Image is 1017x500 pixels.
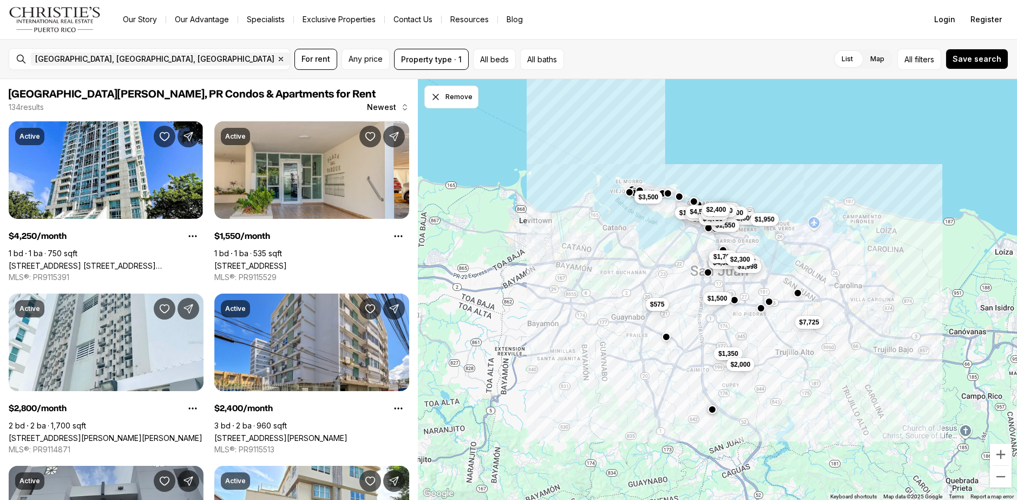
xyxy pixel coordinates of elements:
[928,9,962,30] button: Login
[394,49,469,70] button: Property type · 1
[385,12,441,27] button: Contact Us
[915,54,934,65] span: filters
[388,398,409,419] button: Property options
[9,433,202,443] a: 83 CONDOMINIO CERVANTES #A2, SAN JUAN PR, 00907
[970,15,1002,24] span: Register
[709,250,738,263] button: $1,700
[301,55,330,63] span: For rent
[953,55,1001,63] span: Save search
[750,213,779,226] button: $1,950
[718,349,738,358] span: $1,350
[35,55,274,63] span: [GEOGRAPHIC_DATA], [GEOGRAPHIC_DATA], [GEOGRAPHIC_DATA]
[520,49,564,70] button: All baths
[649,300,664,309] span: $575
[833,49,862,69] label: List
[708,256,737,269] button: $4,500
[707,294,727,303] span: $1,500
[711,219,739,232] button: $1,550
[19,477,40,485] p: Active
[349,55,383,63] span: Any price
[19,304,40,313] p: Active
[726,358,754,371] button: $2,000
[730,255,750,264] span: $2,300
[225,477,246,485] p: Active
[795,316,823,329] button: $7,725
[294,12,384,27] a: Exclusive Properties
[383,126,405,147] button: Share Property
[154,126,175,147] button: Save Property: 404 CONSTITUTION AVE. AVE #706
[675,206,704,219] button: $1,400
[214,261,287,270] a: 233 DEL PARQUE #4, SANTURCE PR, 00912
[9,103,44,112] p: 134 results
[294,49,337,70] button: For rent
[862,49,893,69] label: Map
[645,298,668,311] button: $575
[383,298,405,320] button: Share Property
[703,292,731,305] button: $1,500
[9,89,376,100] span: [GEOGRAPHIC_DATA][PERSON_NAME], PR Condos & Apartments for Rent
[704,202,736,215] button: $20,000
[690,207,710,216] span: $4,500
[154,298,175,320] button: Save Property: 83 CONDOMINIO CERVANTES #A2
[708,204,737,217] button: $1,800
[713,252,733,261] span: $1,700
[359,126,381,147] button: Save Property: 233 DEL PARQUE #4
[178,298,199,320] button: Share Property
[714,347,743,360] button: $1,350
[934,15,955,24] span: Login
[904,54,913,65] span: All
[166,12,238,27] a: Our Advantage
[733,260,762,273] button: $1,998
[178,126,199,147] button: Share Property
[473,49,516,70] button: All beds
[685,205,714,218] button: $4,500
[897,49,941,70] button: Allfilters
[634,191,662,204] button: $3,500
[114,12,166,27] a: Our Story
[679,209,699,217] span: $1,400
[238,12,293,27] a: Specialists
[701,203,730,216] button: $2,400
[424,86,478,108] button: Dismiss drawing
[712,206,732,215] span: $1,800
[730,360,750,369] span: $2,000
[360,96,416,118] button: Newest
[342,49,390,70] button: Any price
[726,253,754,266] button: $2,300
[754,215,775,224] span: $1,950
[225,304,246,313] p: Active
[367,103,396,112] span: Newest
[715,221,735,230] span: $1,550
[719,206,747,219] button: $6,500
[359,298,381,320] button: Save Property: 124 AVENIDA CONDADO
[182,398,204,419] button: Property options
[712,205,735,213] span: $15,000
[713,258,733,267] span: $4,500
[9,261,204,270] a: 404 CONSTITUTION AVE. AVE #706, SAN JUAN PR, 00901
[799,318,819,327] span: $7,725
[698,212,727,225] button: $4,750
[737,262,757,271] span: $1,998
[498,12,532,27] a: Blog
[736,257,756,266] span: $2,000
[182,225,204,247] button: Property options
[946,49,1008,69] button: Save search
[685,208,717,221] button: $13,250
[442,12,497,27] a: Resources
[225,132,246,141] p: Active
[9,7,101,33] img: logo
[359,470,381,492] button: Save Property: Doncella PLAZA #2
[178,470,199,492] button: Share Property
[19,132,40,141] p: Active
[214,433,347,443] a: 124 AVENIDA CONDADO, SAN JUAN PR, 00907
[723,209,743,217] span: $6,500
[700,207,729,220] button: $8,500
[703,215,723,223] span: $4,750
[964,9,1008,30] button: Register
[706,205,726,214] span: $2,400
[388,225,409,247] button: Property options
[383,470,405,492] button: Share Property
[638,193,658,202] span: $3,500
[154,470,175,492] button: Save Property: 176 AVE. VICTOR M LABIOSA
